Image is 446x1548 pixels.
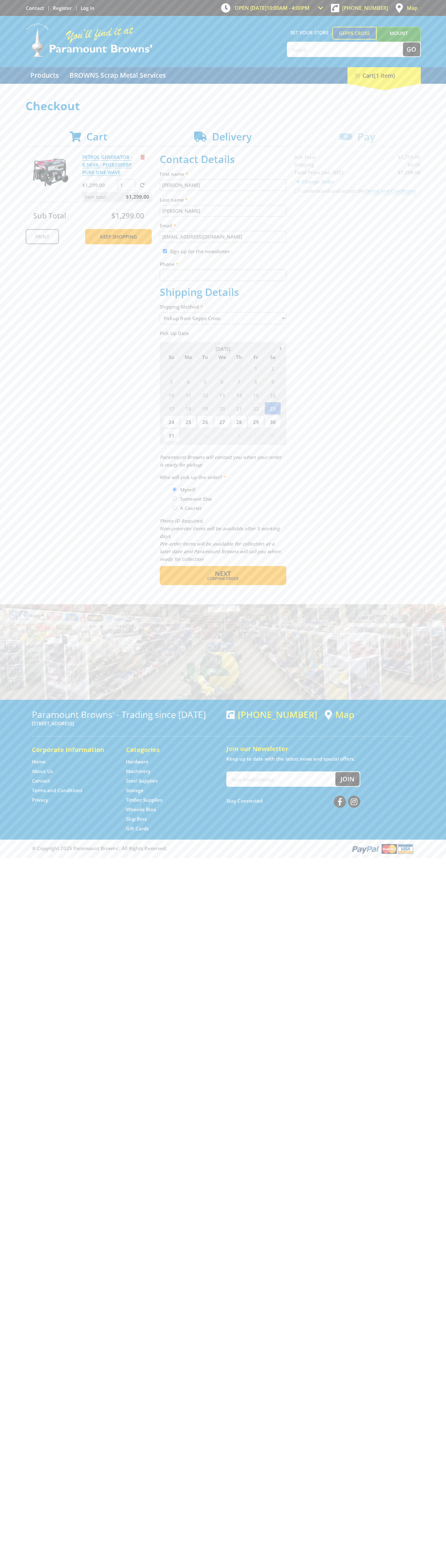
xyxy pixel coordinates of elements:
span: 15 [248,389,264,401]
p: [STREET_ADDRESS] [32,720,220,727]
span: 10:00am - 4:00pm [267,4,310,11]
input: Please enter your email address. [160,231,286,242]
span: 19 [197,402,213,415]
span: 3 [214,429,230,441]
em: Paramount Browns will contact you when your order is ready for pickup [160,454,281,468]
a: Remove from cart [141,154,145,160]
span: 5 [248,429,264,441]
span: 5 [197,375,213,388]
span: 29 [248,415,264,428]
a: Go to the About Us page [32,768,53,775]
span: 22 [248,402,264,415]
span: 4 [180,375,196,388]
button: Join [335,772,360,786]
span: We [214,353,230,361]
span: 28 [231,415,247,428]
span: 29 [197,362,213,375]
span: 23 [265,402,281,415]
span: 28 [180,362,196,375]
span: 24 [163,415,179,428]
a: Go to the Gift Cards page [126,825,149,832]
h5: Corporate Information [32,745,113,754]
span: 25 [180,415,196,428]
span: 2 [197,429,213,441]
a: Go to the Home page [32,758,46,765]
img: PETROL GENERATOR - 8.5KVA - PEG8200EBP PURE SINE WAVE [32,153,70,191]
span: Next [215,569,231,578]
img: Paramount Browns' [26,22,153,58]
input: Your email address [227,772,335,786]
span: Sub Total [33,211,66,221]
a: Go to the BROWNS Scrap Metal Services page [65,67,171,84]
button: Next Confirm order [160,566,286,585]
input: Please select who will pick up the order. [172,497,177,501]
span: 27 [214,415,230,428]
span: $1,299.00 [111,211,144,221]
span: 7 [231,375,247,388]
span: 30 [214,362,230,375]
label: Sign up for the newsletter [170,248,230,254]
span: 2 [265,362,281,375]
input: Please enter your telephone number. [160,269,286,281]
h3: Paramount Browns' - Trading since [DATE] [32,709,220,720]
a: Go to the Privacy page [32,797,48,803]
span: OPEN [DATE] [235,4,310,11]
a: Go to the Terms and Conditions page [32,787,82,794]
a: Go to the Storage page [126,787,143,794]
span: Confirm order [173,577,273,581]
span: [DATE] [216,346,230,352]
span: 27 [163,362,179,375]
label: Myself [178,484,197,495]
p: Keep up to date with the latest news and special offers. [226,755,414,763]
span: 1 [180,429,196,441]
span: 31 [163,429,179,441]
span: 4 [231,429,247,441]
a: Go to the Steel Supplies page [126,778,158,784]
input: Please enter your last name. [160,205,286,217]
span: Th [231,353,247,361]
label: Pick Up Date [160,329,286,337]
h5: Join our Newsletter [226,744,414,753]
label: Someone Else [178,493,214,504]
a: Log in [81,5,94,11]
span: $1,299.00 [126,192,149,202]
span: 21 [231,402,247,415]
input: Search [288,42,403,56]
label: A Courier [178,503,204,513]
span: 10 [163,389,179,401]
h2: Shipping Details [160,286,286,298]
input: Please select who will pick up the order. [172,487,177,491]
label: Last name [160,196,286,204]
div: Cart [347,67,421,84]
a: Go to the Skip Bins page [126,816,147,822]
a: PETROL GENERATOR - 8.5KVA - PEG8200EBP PURE SINE WAVE [82,154,132,176]
span: 12 [197,389,213,401]
span: Cart [86,130,107,143]
span: 31 [231,362,247,375]
h5: Categories [126,745,207,754]
label: First name [160,170,286,178]
span: Mo [180,353,196,361]
h2: Contact Details [160,153,286,165]
label: Phone [160,260,286,268]
p: $1,299.00 [82,181,116,189]
span: 6 [214,375,230,388]
span: 6 [265,429,281,441]
a: Go to the Wheelie Bins page [126,806,156,813]
label: Email [160,222,286,229]
input: Please select who will pick up the order. [172,506,177,510]
span: 3 [163,375,179,388]
span: Sa [265,353,281,361]
span: 16 [265,389,281,401]
a: Gepps Cross [332,27,377,39]
select: Please select a shipping method. [160,312,286,324]
span: Delivery [212,130,252,143]
span: (1 item) [374,72,395,79]
button: Go [403,42,420,56]
div: [PHONE_NUMBER] [226,709,317,720]
a: Go to the Hardware page [126,758,149,765]
span: 20 [214,402,230,415]
a: Go to the Machinery page [126,768,150,775]
input: Please enter your first name. [160,179,286,191]
span: 14 [231,389,247,401]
